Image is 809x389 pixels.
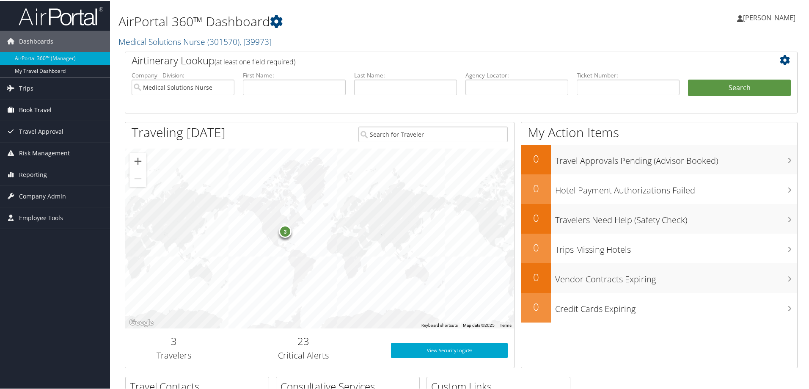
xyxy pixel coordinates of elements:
a: 0Hotel Payment Authorizations Failed [521,174,797,203]
span: Risk Management [19,142,70,163]
h2: 3 [132,333,216,348]
label: First Name: [243,70,346,79]
span: Company Admin [19,185,66,206]
div: 3 [279,224,292,237]
h2: 0 [521,180,551,195]
span: , [ 39973 ] [239,35,272,47]
span: ( 301570 ) [207,35,239,47]
a: Medical Solutions Nurse [118,35,272,47]
input: Search for Traveler [358,126,508,141]
a: Terms (opens in new tab) [500,322,512,327]
h2: 0 [521,240,551,254]
span: Map data ©2025 [463,322,495,327]
a: 0Travel Approvals Pending (Advisor Booked) [521,144,797,174]
a: 0Travelers Need Help (Safety Check) [521,203,797,233]
h1: Traveling [DATE] [132,123,226,141]
h2: 0 [521,210,551,224]
h3: Hotel Payment Authorizations Failed [555,179,797,196]
span: [PERSON_NAME] [743,12,795,22]
a: Open this area in Google Maps (opens a new window) [127,317,155,328]
span: Reporting [19,163,47,185]
h3: Trips Missing Hotels [555,239,797,255]
span: Trips [19,77,33,98]
h1: My Action Items [521,123,797,141]
button: Zoom out [129,169,146,186]
label: Last Name: [354,70,457,79]
a: 0Credit Cards Expiring [521,292,797,322]
span: Book Travel [19,99,52,120]
h2: Airtinerary Lookup [132,52,735,67]
label: Ticket Number: [577,70,680,79]
span: Dashboards [19,30,53,51]
h3: Travelers Need Help (Safety Check) [555,209,797,225]
button: Search [688,79,791,96]
h3: Vendor Contracts Expiring [555,268,797,284]
img: Google [127,317,155,328]
label: Agency Locator: [465,70,568,79]
button: Zoom in [129,152,146,169]
span: Travel Approval [19,120,63,141]
h2: 0 [521,151,551,165]
h1: AirPortal 360™ Dashboard [118,12,575,30]
button: Keyboard shortcuts [421,322,458,328]
a: 0Trips Missing Hotels [521,233,797,262]
h3: Critical Alerts [229,349,378,361]
img: airportal-logo.png [19,6,103,25]
h2: 0 [521,299,551,313]
span: (at least one field required) [215,56,295,66]
a: [PERSON_NAME] [737,4,804,30]
h2: 23 [229,333,378,348]
a: View SecurityLogic® [391,342,508,357]
span: Employee Tools [19,207,63,228]
h3: Travelers [132,349,216,361]
h3: Travel Approvals Pending (Advisor Booked) [555,150,797,166]
a: 0Vendor Contracts Expiring [521,262,797,292]
h3: Credit Cards Expiring [555,298,797,314]
h2: 0 [521,269,551,284]
label: Company - Division: [132,70,234,79]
